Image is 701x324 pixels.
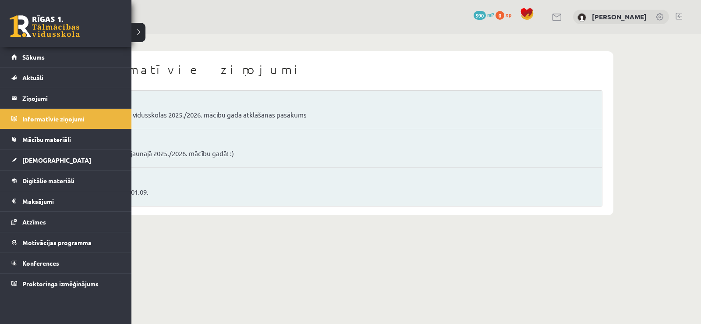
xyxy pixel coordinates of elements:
[11,171,120,191] a: Digitālie materiāli
[22,135,71,143] span: Mācību materiāli
[496,11,516,18] a: 0 xp
[11,232,120,253] a: Motivācijas programma
[11,109,120,129] a: Informatīvie ziņojumi
[11,88,120,108] a: Ziņojumi
[11,129,120,150] a: Mācību materiāli
[506,11,511,18] span: xp
[22,156,91,164] span: [DEMOGRAPHIC_DATA]
[11,253,120,273] a: Konferences
[592,12,647,21] a: [PERSON_NAME]
[11,212,120,232] a: Atzīmes
[22,88,120,108] legend: Ziņojumi
[11,68,120,88] a: Aktuāli
[487,11,494,18] span: mP
[496,11,504,20] span: 0
[11,47,120,67] a: Sākums
[75,187,591,197] a: Mācību process ar 01.09.
[22,218,46,226] span: Atzīmes
[22,177,74,185] span: Digitālie materiāli
[474,11,486,20] span: 990
[64,62,602,77] h1: Informatīvie ziņojumi
[22,53,45,61] span: Sākums
[75,149,591,159] a: Direktores uzruna jaunajā 2025./2026. mācību gadā! :)
[22,280,99,288] span: Proktoringa izmēģinājums
[11,150,120,170] a: [DEMOGRAPHIC_DATA]
[75,110,591,120] a: Rīgas 1. Tālmācības vidusskolas 2025./2026. mācību gada atklāšanas pasākums
[10,15,80,37] a: Rīgas 1. Tālmācības vidusskola
[11,191,120,211] a: Maksājumi
[22,239,92,246] span: Motivācijas programma
[22,191,120,211] legend: Maksājumi
[22,109,120,129] legend: Informatīvie ziņojumi
[22,74,43,82] span: Aktuāli
[11,274,120,294] a: Proktoringa izmēģinājums
[22,259,59,267] span: Konferences
[474,11,494,18] a: 990 mP
[577,13,586,22] img: Reinārs Veikšs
